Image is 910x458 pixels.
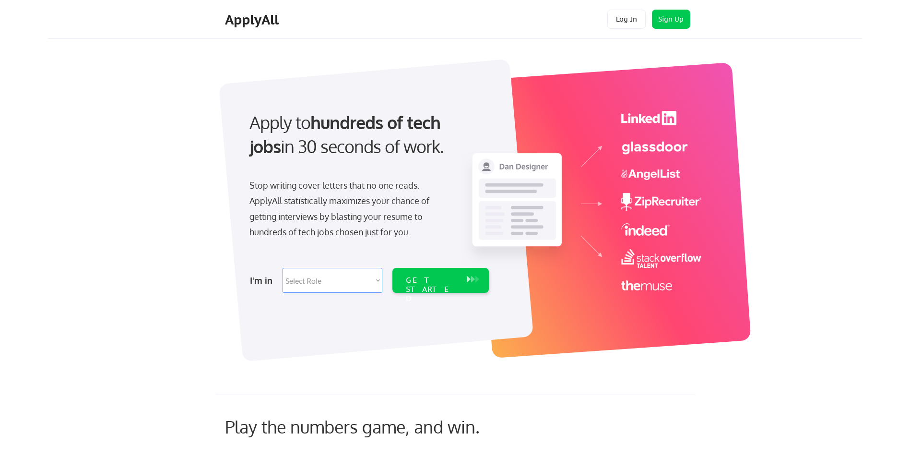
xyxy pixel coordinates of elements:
div: Play the numbers game, and win. [225,416,522,437]
div: ApplyAll [225,12,282,28]
div: GET STARTED [406,276,457,303]
button: Log In [607,10,646,29]
div: Stop writing cover letters that no one reads. ApplyAll statistically maximizes your chance of get... [249,178,447,240]
strong: hundreds of tech jobs [249,111,445,157]
div: I'm in [250,273,277,288]
div: Apply to in 30 seconds of work. [249,110,485,159]
button: Sign Up [652,10,690,29]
